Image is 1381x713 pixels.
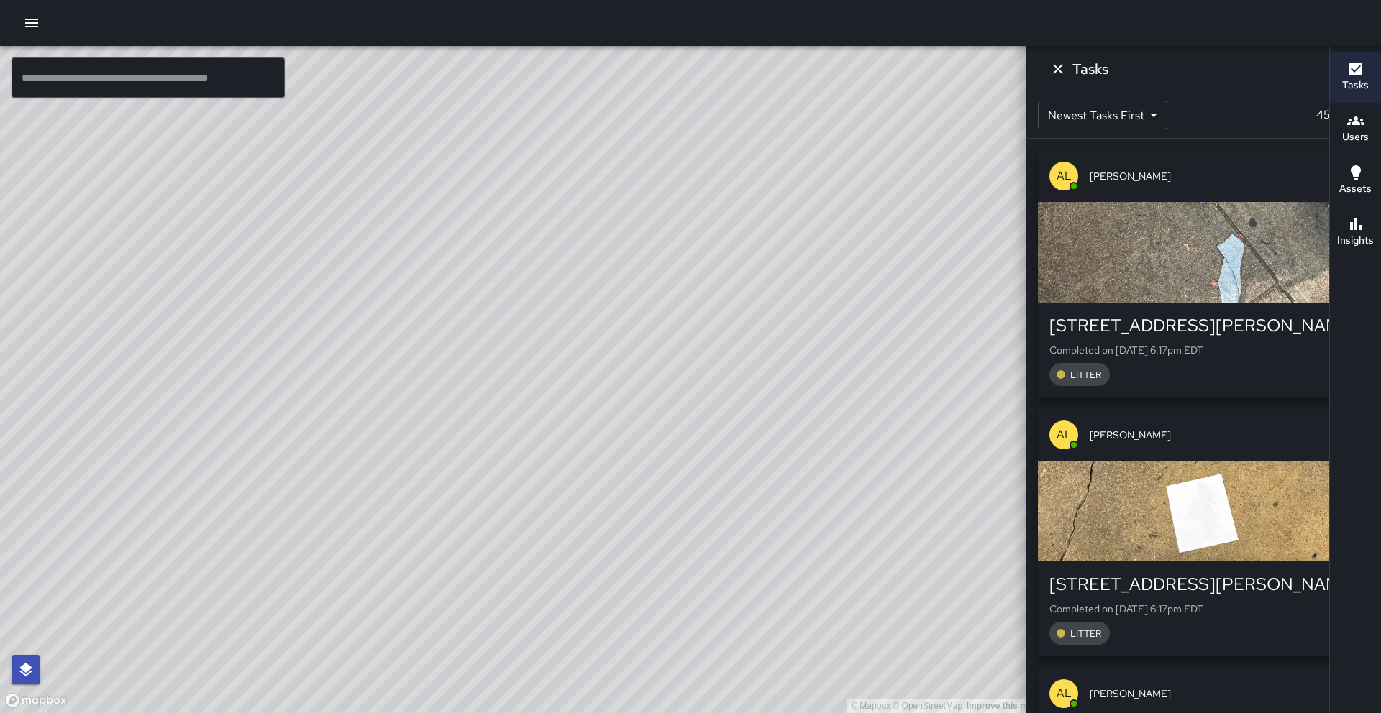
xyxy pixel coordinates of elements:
h6: Tasks [1342,78,1369,93]
button: Dismiss [1044,55,1072,83]
h6: Users [1342,129,1369,145]
p: Completed on [DATE] 6:17pm EDT [1049,602,1358,616]
span: LITTER [1062,627,1110,640]
p: AL [1057,426,1072,443]
div: [STREET_ADDRESS][PERSON_NAME] [1049,573,1358,596]
button: AL[PERSON_NAME][STREET_ADDRESS][PERSON_NAME]Completed on [DATE] 6:17pm EDTLITTER [1038,409,1369,656]
p: Completed on [DATE] 6:17pm EDT [1049,343,1358,357]
span: [PERSON_NAME] [1090,686,1358,701]
p: 455 tasks [1311,106,1369,124]
span: LITTER [1062,369,1110,381]
h6: Assets [1339,181,1372,197]
h6: Insights [1337,233,1374,249]
p: AL [1057,685,1072,702]
button: Tasks [1330,52,1381,103]
span: [PERSON_NAME] [1090,428,1358,442]
div: [STREET_ADDRESS][PERSON_NAME] [1049,314,1358,337]
button: Users [1330,103,1381,155]
button: AL[PERSON_NAME][STREET_ADDRESS][PERSON_NAME]Completed on [DATE] 6:17pm EDTLITTER [1038,150,1369,397]
div: Newest Tasks First [1038,101,1167,129]
button: Assets [1330,155,1381,207]
p: AL [1057,167,1072,185]
button: Insights [1330,207,1381,259]
span: [PERSON_NAME] [1090,169,1358,183]
h6: Tasks [1072,57,1108,80]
